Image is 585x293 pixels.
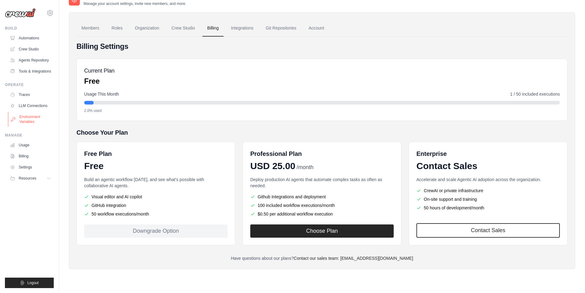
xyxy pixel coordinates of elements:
a: Usage [7,140,54,150]
button: Resources [7,173,54,183]
h5: Choose Your Plan [76,128,567,137]
p: Manage your account settings, invite new members, and more. [84,1,186,6]
a: Environment Variables [8,112,54,127]
a: Agents Repository [7,55,54,65]
a: Tools & Integrations [7,66,54,76]
p: Build an agentic workflow [DATE], and see what's possible with collaborative AI agents. [84,176,228,189]
p: Deploy production AI agents that automate complex tasks as often as needed. [250,176,394,189]
li: 50 workflow executions/month [84,211,228,217]
li: 100 included workflow executions/month [250,202,394,208]
a: Git Repositories [261,20,301,37]
div: Free [84,160,228,172]
div: Contact Sales [416,160,560,172]
h6: Professional Plan [250,149,302,158]
a: Traces [7,90,54,100]
li: Github Integrations and deployment [250,194,394,200]
a: Contact Sales [416,223,560,238]
span: Usage This Month [84,91,119,97]
h4: Billing Settings [76,42,567,51]
h5: Current Plan [84,66,115,75]
button: Choose Plan [250,224,394,238]
a: Account [304,20,329,37]
a: Contact our sales team: [EMAIL_ADDRESS][DOMAIN_NAME] [294,256,413,261]
li: CrewAI or private infrastructure [416,188,560,194]
a: Crew Studio [167,20,200,37]
a: LLM Connections [7,101,54,111]
span: Logout [27,280,39,285]
li: $0.50 per additional workflow execution [250,211,394,217]
li: GitHub integration [84,202,228,208]
img: Logo [5,8,36,18]
li: On-site support and training [416,196,560,202]
a: Settings [7,162,54,172]
a: Organization [130,20,164,37]
div: Operate [5,82,54,87]
div: Build [5,26,54,31]
h6: Free Plan [84,149,112,158]
div: Downgrade Option [84,224,228,238]
a: Billing [202,20,224,37]
button: Logout [5,278,54,288]
p: Have questions about our plans? [76,255,567,261]
span: 1 / 50 included executions [510,91,560,97]
li: 50 hours of development/month [416,205,560,211]
a: Billing [7,151,54,161]
a: Roles [107,20,127,37]
span: Resources [19,176,36,181]
span: 2.0% used [84,108,102,113]
a: Automations [7,33,54,43]
li: Visual editor and AI copilot [84,194,228,200]
span: USD 25.00 [250,160,295,172]
p: Free [84,76,115,86]
div: Manage [5,133,54,138]
h6: Enterprise [416,149,560,158]
a: Crew Studio [7,44,54,54]
a: Integrations [226,20,258,37]
a: Members [76,20,104,37]
p: Accelerate and scale Agentic AI adoption across the organization. [416,176,560,183]
span: /month [297,163,314,172]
